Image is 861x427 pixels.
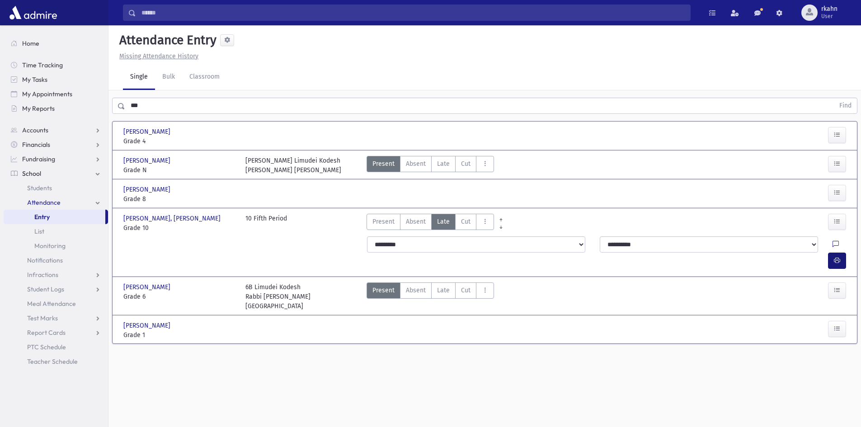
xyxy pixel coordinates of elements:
a: Meal Attendance [4,296,108,311]
a: Notifications [4,253,108,267]
span: Cut [461,159,470,169]
span: Present [372,159,395,169]
span: My Tasks [22,75,47,84]
input: Search [136,5,690,21]
span: Accounts [22,126,48,134]
span: Grade N [123,165,236,175]
img: AdmirePro [7,4,59,22]
span: Grade 8 [123,194,236,204]
div: AttTypes [367,214,494,233]
span: Meal Attendance [27,300,76,308]
span: Late [437,217,450,226]
span: Late [437,286,450,295]
span: Students [27,184,52,192]
span: Report Cards [27,328,66,337]
span: Infractions [27,271,58,279]
span: Home [22,39,39,47]
a: Entry [4,210,105,224]
span: Absent [406,217,426,226]
span: List [34,227,44,235]
span: [PERSON_NAME] [123,282,172,292]
span: Teacher Schedule [27,357,78,366]
span: Present [372,217,395,226]
a: Single [123,65,155,90]
span: My Reports [22,104,55,113]
span: School [22,169,41,178]
a: Monitoring [4,239,108,253]
span: Fundraising [22,155,55,163]
span: Cut [461,217,470,226]
span: Late [437,159,450,169]
a: My Reports [4,101,108,116]
a: Financials [4,137,108,152]
span: [PERSON_NAME], [PERSON_NAME] [123,214,222,223]
a: Home [4,36,108,51]
a: Missing Attendance History [116,52,198,60]
span: Entry [34,213,50,221]
div: AttTypes [367,282,494,311]
span: Financials [22,141,50,149]
u: Missing Attendance History [119,52,198,60]
span: User [821,13,837,20]
a: List [4,224,108,239]
a: My Appointments [4,87,108,101]
span: Grade 6 [123,292,236,301]
h5: Attendance Entry [116,33,216,48]
span: Notifications [27,256,63,264]
span: Grade 4 [123,136,236,146]
a: Student Logs [4,282,108,296]
span: My Appointments [22,90,72,98]
span: [PERSON_NAME] [123,156,172,165]
div: 6B Limudei Kodesh Rabbi [PERSON_NAME][GEOGRAPHIC_DATA] [245,282,358,311]
div: [PERSON_NAME] Limudei Kodesh [PERSON_NAME] [PERSON_NAME] [245,156,341,175]
span: rkahn [821,5,837,13]
a: Fundraising [4,152,108,166]
span: [PERSON_NAME] [123,127,172,136]
span: Time Tracking [22,61,63,69]
a: Classroom [182,65,227,90]
button: Find [834,98,857,113]
span: Cut [461,286,470,295]
span: Present [372,286,395,295]
span: PTC Schedule [27,343,66,351]
span: [PERSON_NAME] [123,321,172,330]
span: [PERSON_NAME] [123,185,172,194]
span: Absent [406,286,426,295]
span: Monitoring [34,242,66,250]
a: Time Tracking [4,58,108,72]
a: Accounts [4,123,108,137]
span: Student Logs [27,285,64,293]
a: Students [4,181,108,195]
a: Attendance [4,195,108,210]
span: Grade 1 [123,330,236,340]
div: 10 Fifth Period [245,214,287,233]
a: Infractions [4,267,108,282]
span: Attendance [27,198,61,206]
span: Grade 10 [123,223,236,233]
a: Teacher Schedule [4,354,108,369]
span: Test Marks [27,314,58,322]
a: School [4,166,108,181]
a: Report Cards [4,325,108,340]
span: Absent [406,159,426,169]
a: Bulk [155,65,182,90]
a: PTC Schedule [4,340,108,354]
a: Test Marks [4,311,108,325]
div: AttTypes [367,156,494,175]
a: My Tasks [4,72,108,87]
